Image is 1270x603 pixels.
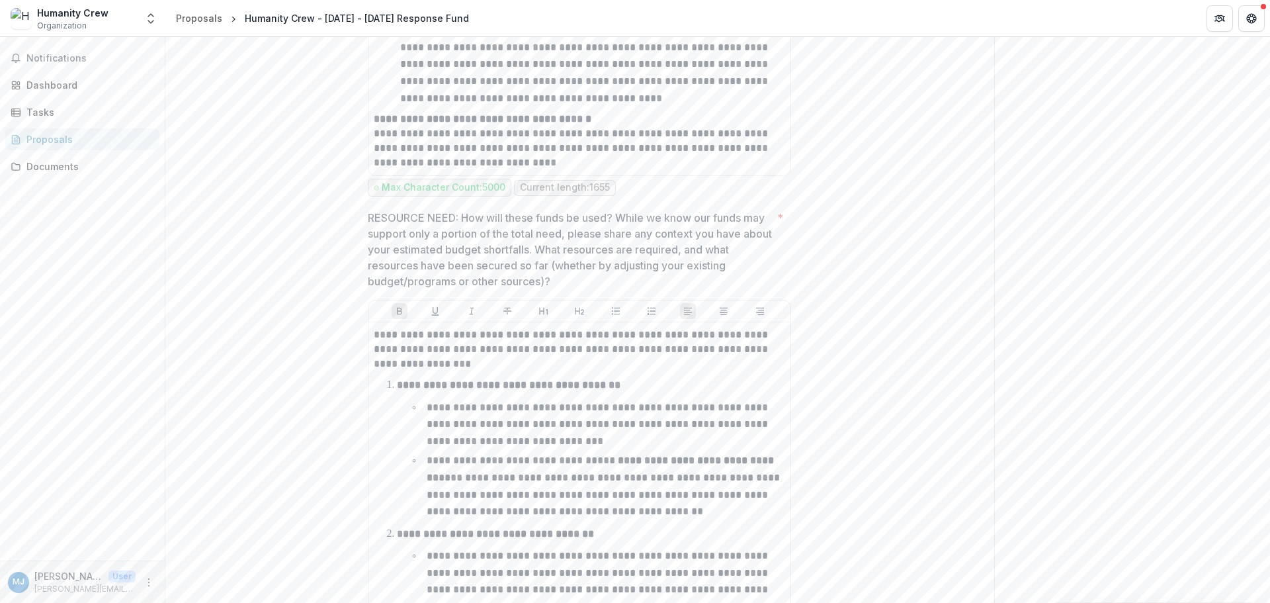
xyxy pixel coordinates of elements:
button: Align Right [752,303,768,319]
button: Heading 1 [536,303,552,319]
button: Align Left [680,303,696,319]
a: Proposals [5,128,159,150]
a: Tasks [5,101,159,123]
button: Underline [427,303,443,319]
div: Humanity Crew [37,6,108,20]
span: Organization [37,20,87,32]
a: Dashboard [5,74,159,96]
div: Maria Jammal [13,578,24,586]
button: Get Help [1238,5,1265,32]
button: Open entity switcher [142,5,160,32]
p: Max Character Count: 5000 [382,182,505,193]
button: Align Center [716,303,732,319]
div: Documents [26,160,149,173]
div: Proposals [26,132,149,146]
button: Bullet List [608,303,624,319]
div: Dashboard [26,78,149,92]
button: Ordered List [644,303,659,319]
button: Strike [499,303,515,319]
button: More [141,575,157,590]
span: Notifications [26,53,154,64]
button: Partners [1206,5,1233,32]
button: Heading 2 [571,303,587,319]
p: User [108,571,136,582]
div: Proposals [176,11,222,25]
a: Documents [5,156,159,177]
img: Humanity Crew [11,8,32,29]
p: [PERSON_NAME][EMAIL_ADDRESS][DOMAIN_NAME] [34,583,136,595]
p: RESOURCE NEED: How will these funds be used? While we know our funds may support only a portion o... [368,210,772,289]
p: [PERSON_NAME] [34,569,103,583]
button: Bold [392,303,407,319]
p: Current length: 1655 [520,182,610,193]
nav: breadcrumb [171,9,474,28]
div: Humanity Crew - [DATE] - [DATE] Response Fund [245,11,469,25]
div: Tasks [26,105,149,119]
a: Proposals [171,9,228,28]
button: Notifications [5,48,159,69]
button: Italicize [464,303,480,319]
